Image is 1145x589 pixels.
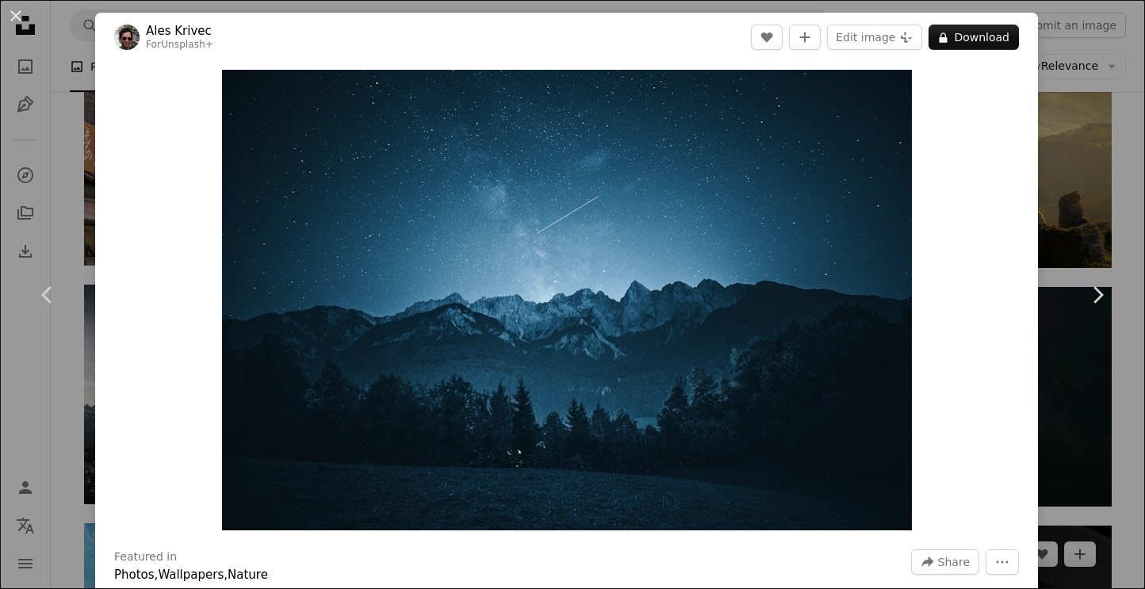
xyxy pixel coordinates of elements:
[161,39,213,50] a: Unsplash+
[155,568,159,582] span: ,
[146,23,213,39] a: Ales Krivec
[114,25,140,50] img: Go to Ales Krivec's profile
[146,39,213,52] div: For
[114,568,155,582] a: Photos
[911,549,979,575] button: Share this image
[986,549,1019,575] button: More Actions
[929,25,1019,50] button: Download
[751,25,783,50] button: Like
[222,70,912,530] button: Zoom in on this image
[827,25,922,50] button: Edit image
[222,70,912,530] img: a night sky with stars and a mountain range in the background
[158,568,224,582] a: Wallpapers
[224,568,228,582] span: ,
[114,549,177,565] h3: Featured in
[789,25,821,50] button: Add to Collection
[1050,219,1145,371] a: Next
[228,568,268,582] a: Nature
[938,550,970,574] span: Share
